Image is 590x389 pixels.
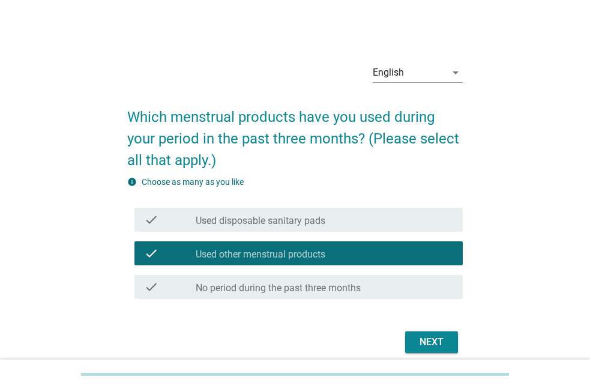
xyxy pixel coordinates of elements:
h2: Which menstrual products have you used during your period in the past three months? (Please selec... [127,94,463,171]
button: Next [405,331,458,353]
label: Choose as many as you like [142,177,244,187]
label: Used other menstrual products [196,249,325,261]
label: No period during the past three months [196,282,361,294]
div: English [373,67,404,78]
div: Next [415,335,448,349]
label: Used disposable sanitary pads [196,215,325,227]
i: check [144,246,158,261]
i: arrow_drop_down [448,65,463,80]
i: info [127,177,137,187]
i: check [144,280,158,294]
i: check [144,213,158,227]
